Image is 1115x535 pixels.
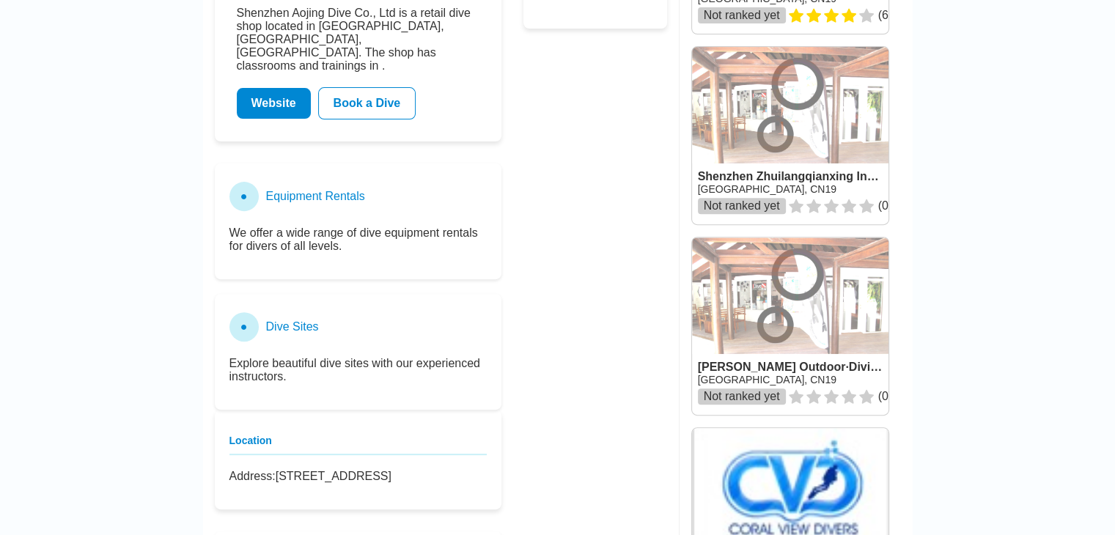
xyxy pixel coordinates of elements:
[229,312,259,342] div: ●
[229,435,487,455] h3: Location
[237,88,311,119] a: Website
[229,357,487,383] p: Explore beautiful dive sites with our experienced instructors.
[229,226,487,253] p: We offer a wide range of dive equipment rentals for divers of all levels.
[229,470,487,483] p: [STREET_ADDRESS]
[237,7,479,73] p: Shenzhen Aojing Dive Co., Ltd is a retail dive shop located in [GEOGRAPHIC_DATA], [GEOGRAPHIC_DAT...
[266,190,365,203] h3: Equipment Rentals
[229,470,276,482] strong: Address:
[318,87,416,119] a: Book a Dive
[229,182,259,211] div: ●
[266,320,319,333] h3: Dive Sites
[698,183,836,195] a: [GEOGRAPHIC_DATA], CN19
